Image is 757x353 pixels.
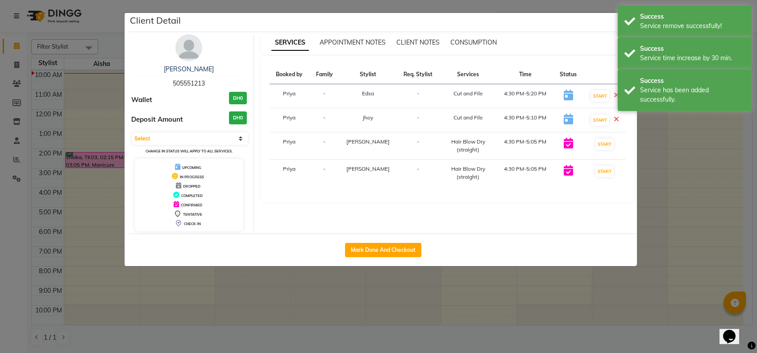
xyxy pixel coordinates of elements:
span: COMPLETED [181,193,203,198]
td: Priya [270,132,310,160]
div: Success [640,12,745,21]
iframe: chat widget [720,317,748,344]
td: 4:30 PM-5:05 PM [497,160,553,187]
div: Hair Blow Dry (straight) [445,138,491,154]
th: Req. Stylist [397,65,439,84]
th: Services [440,65,497,84]
td: 4:30 PM-5:05 PM [497,132,553,160]
a: [PERSON_NAME] [164,65,214,73]
button: Mark Done And Checkout [345,243,421,257]
div: Cut and File [445,90,491,98]
td: - [397,160,439,187]
td: 4:30 PM-5:10 PM [497,108,553,132]
span: CHECK-IN [184,222,201,226]
span: CLIENT NOTES [396,38,440,46]
td: 4:30 PM-5:20 PM [497,84,553,108]
button: START [595,139,614,150]
span: SERVICES [271,35,309,51]
button: START [591,115,609,126]
span: jhoy [363,114,373,121]
span: Deposit Amount [131,115,183,125]
div: Success [640,44,745,53]
th: Family [309,65,339,84]
td: Priya [270,160,310,187]
span: TENTATIVE [183,212,202,217]
span: IN PROGRESS [180,175,204,179]
h3: DH0 [229,92,247,105]
div: Cut and File [445,114,491,122]
div: Service remove successfully! [640,21,745,31]
td: - [397,132,439,160]
span: CONSUMPTION [450,38,497,46]
span: Edsa [362,90,374,97]
img: avatar [175,34,202,61]
td: - [309,160,339,187]
span: APPOINTMENT NOTES [320,38,386,46]
td: - [309,84,339,108]
td: Priya [270,84,310,108]
span: [PERSON_NAME] [346,165,390,172]
button: START [595,166,614,177]
div: Service time increase by 30 min. [640,53,745,63]
th: Time [497,65,553,84]
div: Success [640,76,745,86]
h3: DH0 [229,111,247,124]
span: 505551213 [173,79,205,87]
td: - [309,132,339,160]
h5: Client Detail [130,14,181,27]
button: START [591,90,609,102]
td: - [397,108,439,132]
div: Hair Blow Dry (straight) [445,165,491,181]
span: Wallet [131,95,152,105]
span: [PERSON_NAME] [346,138,390,145]
td: - [397,84,439,108]
td: Priya [270,108,310,132]
small: Change in status will apply to all services. [146,149,233,153]
span: UPCOMING [182,165,201,170]
th: Stylist [339,65,397,84]
span: DROPPED [183,184,200,189]
div: Service has been added successfully. [640,86,745,104]
th: Booked by [270,65,310,84]
td: - [309,108,339,132]
th: Status [553,65,583,84]
span: CONFIRMED [181,203,202,207]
